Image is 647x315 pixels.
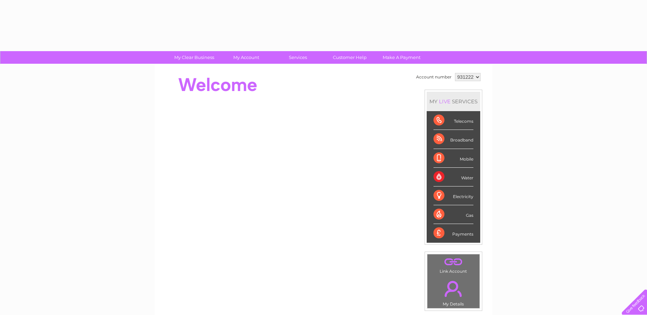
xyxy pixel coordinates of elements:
a: Customer Help [322,51,378,64]
td: Link Account [427,254,480,275]
a: Make A Payment [373,51,430,64]
a: . [429,277,478,301]
div: Broadband [433,130,473,149]
div: Electricity [433,186,473,205]
div: Gas [433,205,473,224]
div: LIVE [438,98,452,105]
a: My Clear Business [166,51,222,64]
td: Account number [414,71,453,83]
div: Payments [433,224,473,242]
div: Water [433,168,473,186]
a: My Account [218,51,274,64]
div: Telecoms [433,111,473,130]
td: My Details [427,275,480,309]
div: Mobile [433,149,473,168]
a: Services [270,51,326,64]
div: MY SERVICES [427,92,480,111]
a: . [429,256,478,268]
